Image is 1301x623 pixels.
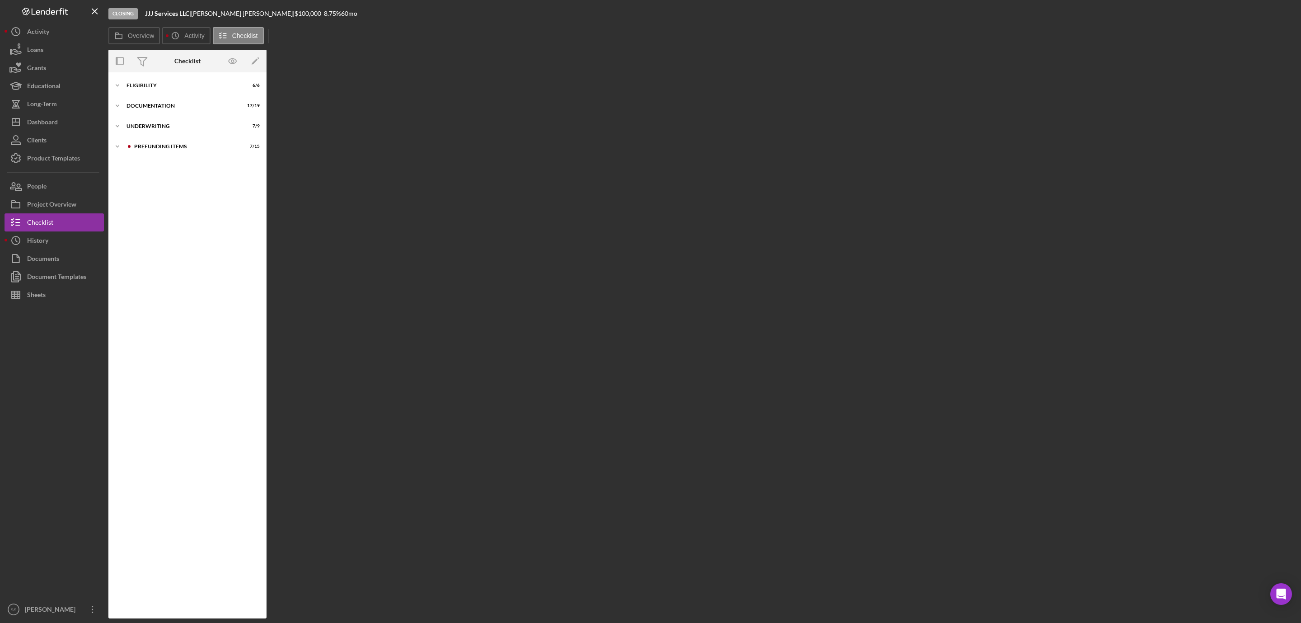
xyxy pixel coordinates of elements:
[5,149,104,167] button: Product Templates
[5,231,104,250] button: History
[27,177,47,198] div: People
[243,83,260,88] div: 6 / 6
[324,10,341,17] div: 8.75 %
[5,95,104,113] button: Long-Term
[27,41,43,61] div: Loans
[5,23,104,41] button: Activity
[11,607,17,612] text: SS
[5,250,104,268] button: Documents
[5,600,104,618] button: SS[PERSON_NAME]
[27,77,61,97] div: Educational
[126,123,237,129] div: Underwriting
[27,95,57,115] div: Long-Term
[27,23,49,43] div: Activity
[27,131,47,151] div: Clients
[27,250,59,270] div: Documents
[174,57,201,65] div: Checklist
[134,144,237,149] div: Prefunding Items
[184,32,204,39] label: Activity
[108,8,138,19] div: Closing
[145,9,189,17] b: JJJ Services LLC
[5,268,104,286] button: Document Templates
[27,59,46,79] div: Grants
[5,195,104,213] button: Project Overview
[1270,583,1292,605] div: Open Intercom Messenger
[126,103,237,109] div: Documentation
[5,131,104,149] button: Clients
[5,113,104,131] button: Dashboard
[5,286,104,304] button: Sheets
[27,268,86,288] div: Document Templates
[27,286,46,306] div: Sheets
[108,27,160,44] button: Overview
[295,10,324,17] div: $100,000
[126,83,237,88] div: Eligibility
[162,27,210,44] button: Activity
[5,77,104,95] button: Educational
[145,10,191,17] div: |
[128,32,154,39] label: Overview
[232,32,258,39] label: Checklist
[341,10,357,17] div: 60 mo
[5,213,104,231] button: Checklist
[27,113,58,133] div: Dashboard
[243,144,260,149] div: 7 / 15
[5,59,104,77] button: Grants
[243,123,260,129] div: 7 / 9
[27,195,76,216] div: Project Overview
[27,231,48,252] div: History
[5,41,104,59] button: Loans
[27,213,53,234] div: Checklist
[191,10,295,17] div: [PERSON_NAME] [PERSON_NAME] |
[27,149,80,170] div: Product Templates
[213,27,264,44] button: Checklist
[23,600,81,621] div: [PERSON_NAME]
[243,103,260,109] div: 17 / 19
[5,177,104,195] button: People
